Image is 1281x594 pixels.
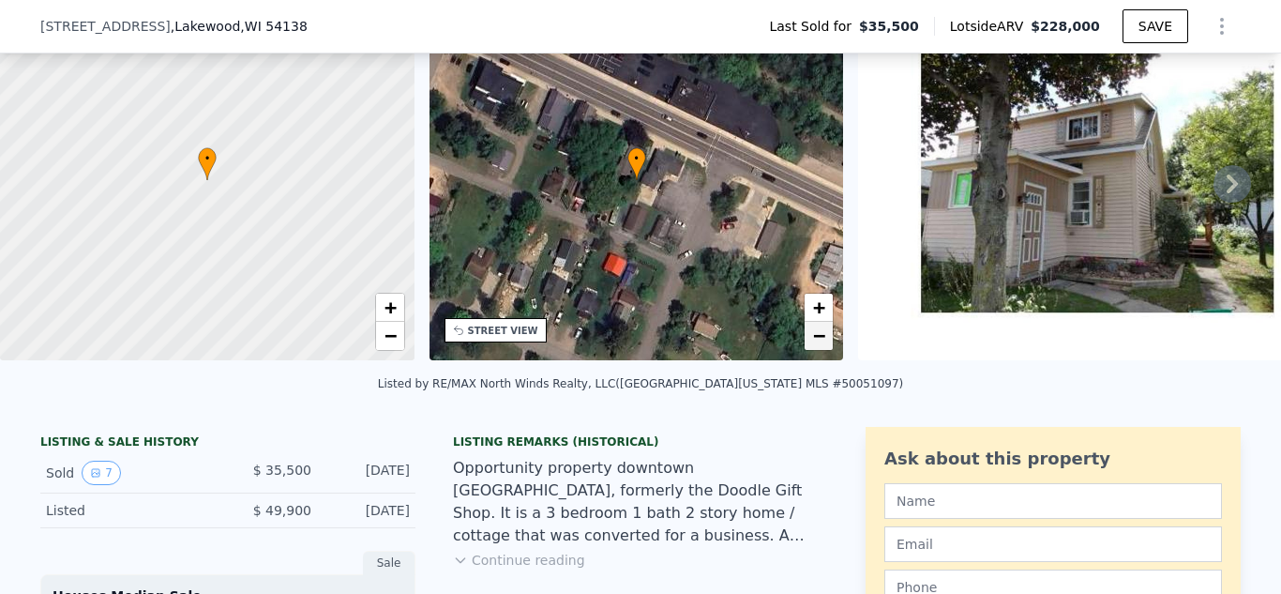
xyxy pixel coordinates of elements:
span: • [627,150,646,167]
span: − [384,324,396,347]
div: Ask about this property [884,446,1222,472]
button: Show Options [1203,8,1241,45]
div: STREET VIEW [468,324,538,338]
div: • [198,147,217,180]
button: Continue reading [453,551,585,570]
span: + [384,296,396,319]
a: Zoom in [805,294,833,322]
div: Listed by RE/MAX North Winds Realty, LLC ([GEOGRAPHIC_DATA][US_STATE] MLS #50051097) [378,377,903,390]
button: View historical data [82,461,121,485]
a: Zoom out [376,322,404,350]
span: [STREET_ADDRESS] [40,17,171,36]
span: $228,000 [1031,19,1100,34]
input: Email [884,526,1222,562]
div: [DATE] [326,501,410,520]
span: $35,500 [859,17,919,36]
a: Zoom out [805,322,833,350]
span: Last Sold for [769,17,859,36]
span: Lotside ARV [950,17,1031,36]
div: LISTING & SALE HISTORY [40,434,415,453]
span: $ 35,500 [253,463,311,478]
span: + [813,296,825,319]
div: Sold [46,461,213,485]
div: Listing Remarks (Historical) [453,434,828,449]
div: [DATE] [326,461,410,485]
div: Listed [46,501,213,520]
input: Name [884,483,1222,519]
span: , Lakewood [171,17,308,36]
span: − [813,324,825,347]
div: Sale [363,551,415,575]
span: • [198,150,217,167]
a: Zoom in [376,294,404,322]
span: , WI 54138 [240,19,307,34]
button: SAVE [1123,9,1188,43]
div: • [627,147,646,180]
span: $ 49,900 [253,503,311,518]
div: Opportunity property downtown [GEOGRAPHIC_DATA], formerly the Doodle Gift Shop. It is a 3 bedroom... [453,457,828,547]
